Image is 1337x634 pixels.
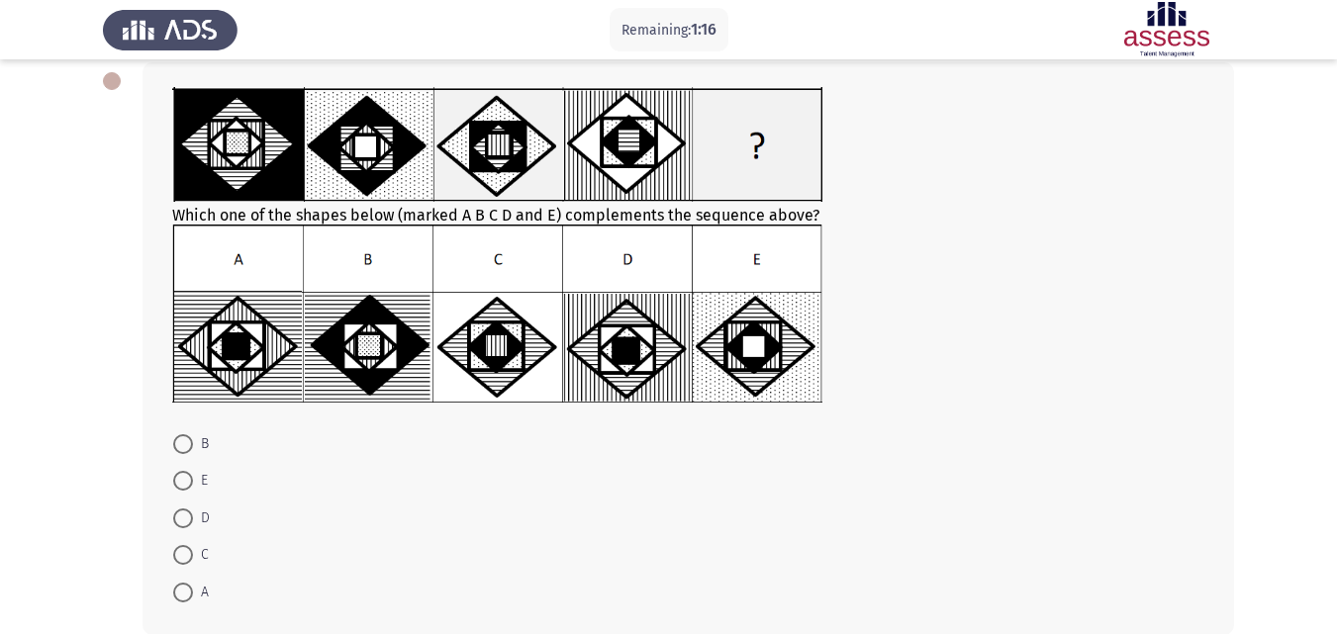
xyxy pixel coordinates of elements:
span: D [193,506,210,530]
span: E [193,469,208,493]
p: Remaining: [621,18,716,43]
span: C [193,543,209,567]
img: UkFYYV8wOThfQi5wbmcxNjkxMzM0MjMzMDEw.png [172,225,822,403]
img: Assessment logo of ASSESS Focus 4 Module Assessment (EN/AR) (Advanced - IB) [1099,2,1234,57]
div: Which one of the shapes below (marked A B C D and E) complements the sequence above? [172,87,1204,407]
span: A [193,581,209,604]
img: UkFYYV8wOThfQS5wbmcxNjkxMzM0MjA5NjIw.png [172,87,822,202]
img: Assess Talent Management logo [103,2,238,57]
span: B [193,432,209,456]
span: 1:16 [691,20,716,39]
